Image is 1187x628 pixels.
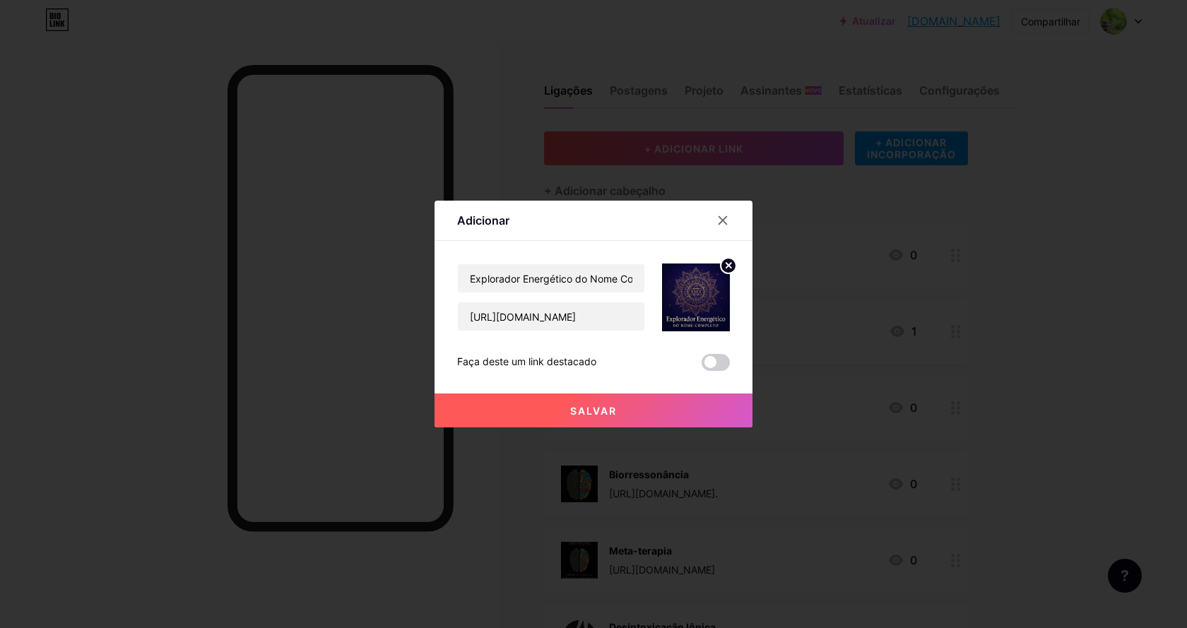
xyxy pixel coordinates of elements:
button: Salvar [435,393,752,427]
input: Título [458,264,644,292]
font: Salvar [570,405,617,417]
img: link_miniatura [662,263,730,331]
font: Faça deste um link destacado [457,355,596,367]
font: Adicionar [457,213,509,227]
input: URL [458,302,644,331]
